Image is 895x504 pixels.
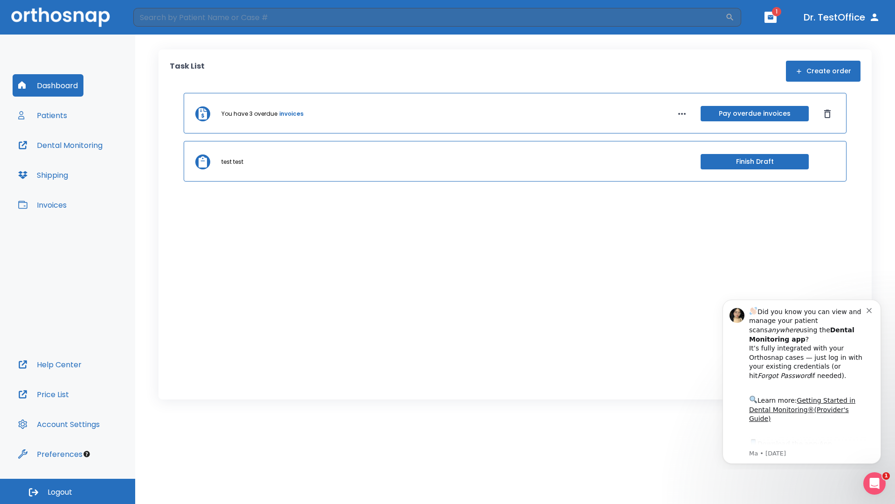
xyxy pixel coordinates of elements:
[13,443,88,465] button: Preferences
[786,61,861,82] button: Create order
[221,110,277,118] p: You have 3 overdue
[13,383,75,406] button: Price List
[83,450,91,458] div: Tooltip anchor
[772,7,781,16] span: 1
[701,154,809,169] button: Finish Draft
[41,158,158,167] p: Message from Ma, sent 5w ago
[882,472,890,480] span: 1
[701,106,809,121] button: Pay overdue invoices
[13,74,83,97] button: Dashboard
[170,61,205,82] p: Task List
[820,106,835,121] button: Dismiss
[133,8,725,27] input: Search by Patient Name or Case #
[13,413,105,435] button: Account Settings
[13,164,74,186] button: Shipping
[41,147,158,194] div: Download the app: | ​ Let us know if you need help getting started!
[41,149,124,166] a: App Store
[158,14,165,22] button: Dismiss notification
[800,9,884,26] button: Dr. TestOffice
[13,353,87,376] button: Help Center
[48,487,72,497] span: Logout
[13,134,108,156] button: Dental Monitoring
[13,194,72,216] button: Invoices
[11,7,110,27] img: Orthosnap
[221,158,243,166] p: test test
[13,104,73,126] button: Patients
[279,110,303,118] a: invoices
[709,291,895,469] iframe: Intercom notifications message
[863,472,886,495] iframe: Intercom live chat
